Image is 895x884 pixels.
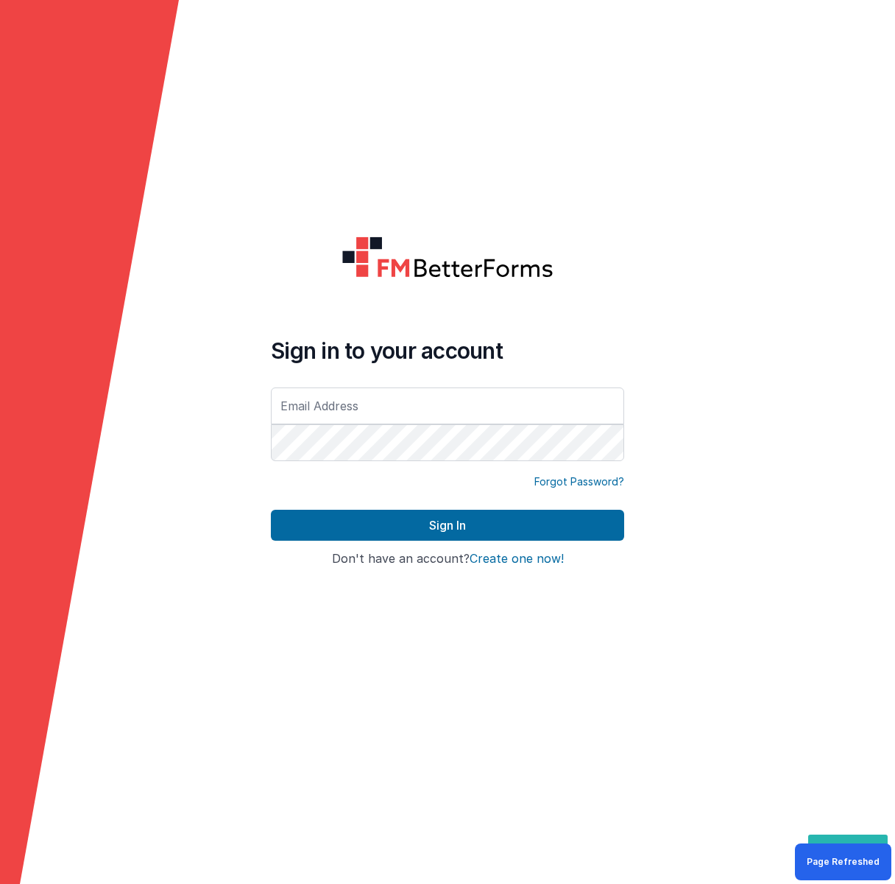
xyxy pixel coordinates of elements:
[808,835,888,862] button: Dev Tools
[271,510,624,541] button: Sign In
[470,552,564,566] button: Create one now!
[534,474,624,489] a: Forgot Password?
[271,552,624,566] h4: Don't have an account?
[271,387,624,424] input: Email Address
[271,337,624,364] h4: Sign in to your account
